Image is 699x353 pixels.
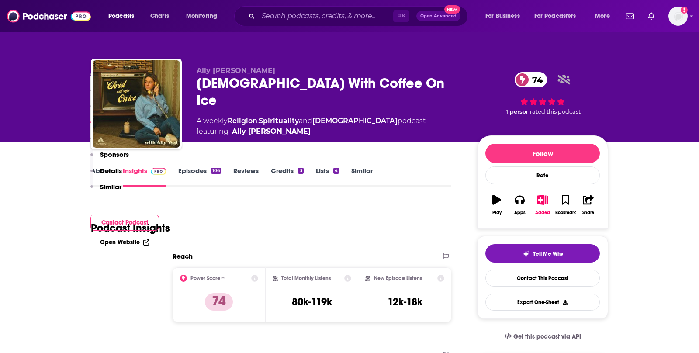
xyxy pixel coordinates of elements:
img: tell me why sparkle [523,250,529,257]
svg: Add a profile image [681,7,688,14]
a: Get this podcast via API [497,326,588,347]
a: Contact This Podcast [485,270,600,287]
span: Podcasts [108,10,134,22]
button: Contact Podcast [90,215,159,231]
button: open menu [529,9,589,23]
div: Added [535,210,550,215]
button: Apps [508,189,531,221]
span: Monitoring [186,10,217,22]
span: 74 [523,72,547,87]
button: Show profile menu [668,7,688,26]
div: Rate [485,166,600,184]
a: Credits3 [271,166,303,187]
button: open menu [102,9,145,23]
span: featuring [197,126,426,137]
span: Get this podcast via API [513,333,581,340]
a: Reviews [233,166,259,187]
span: New [444,5,460,14]
span: For Podcasters [534,10,576,22]
h2: New Episode Listens [374,275,422,281]
div: A weekly podcast [197,116,426,137]
button: Share [577,189,600,221]
div: 106 [211,168,221,174]
span: Open Advanced [420,14,457,18]
button: Follow [485,144,600,163]
div: 74 1 personrated this podcast [477,66,608,121]
p: Details [100,166,122,175]
p: Similar [100,183,121,191]
a: Lists4 [316,166,339,187]
a: Ally Yost [232,126,311,137]
button: Open AdvancedNew [416,11,460,21]
h3: 80k-119k [292,295,332,308]
h2: Power Score™ [190,275,225,281]
span: 1 person [506,108,530,115]
button: Similar [90,183,121,199]
a: Show notifications dropdown [623,9,637,24]
div: Share [582,210,594,215]
span: Charts [150,10,169,22]
div: Apps [514,210,526,215]
span: and [299,117,312,125]
a: Episodes106 [178,166,221,187]
a: [DEMOGRAPHIC_DATA] [312,117,398,125]
span: Logged in as antonettefrontgate [668,7,688,26]
button: open menu [479,9,531,23]
h2: Reach [173,252,193,260]
span: rated this podcast [530,108,581,115]
a: Open Website [100,239,149,246]
div: 4 [333,168,339,174]
span: For Business [485,10,520,22]
button: Details [90,166,122,183]
button: Export One-Sheet [485,294,600,311]
span: , [257,117,259,125]
h3: 12k-18k [388,295,422,308]
input: Search podcasts, credits, & more... [258,9,393,23]
button: tell me why sparkleTell Me Why [485,244,600,263]
button: Added [531,189,554,221]
button: open menu [180,9,228,23]
a: Similar [351,166,373,187]
h2: Total Monthly Listens [281,275,331,281]
div: 3 [298,168,303,174]
span: More [595,10,610,22]
a: 74 [515,72,547,87]
button: open menu [589,9,621,23]
img: User Profile [668,7,688,26]
div: Play [492,210,502,215]
a: Charts [145,9,174,23]
img: Christ With Coffee On Ice [93,60,180,148]
a: Spirituality [259,117,299,125]
a: Show notifications dropdown [644,9,658,24]
div: Search podcasts, credits, & more... [242,6,476,26]
div: Bookmark [555,210,576,215]
a: Religion [227,117,257,125]
p: 74 [205,293,233,311]
span: ⌘ K [393,10,409,22]
button: Play [485,189,508,221]
span: Tell Me Why [533,250,563,257]
span: Ally [PERSON_NAME] [197,66,275,75]
button: Bookmark [554,189,577,221]
img: Podchaser - Follow, Share and Rate Podcasts [7,8,91,24]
